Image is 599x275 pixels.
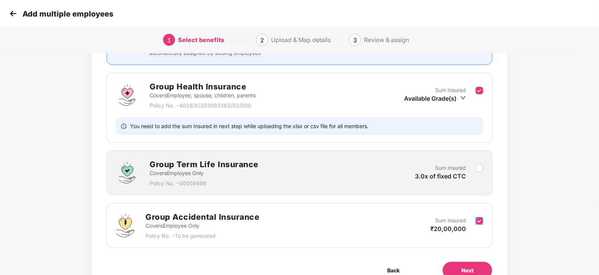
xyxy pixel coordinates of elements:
[415,172,466,180] span: 3.0x of fixed CTC
[387,266,400,275] span: Back
[461,266,473,275] span: Next
[130,122,368,130] span: You need to add the sum Insured in next step while uploading the xlsx or csv file for all members.
[150,179,259,187] p: Policy No. - 00009499
[178,34,224,46] div: Select benefits
[7,8,19,19] img: svg+xml;base64,PHN2ZyB4bWxucz0iaHR0cDovL3d3dy53My5vcmcvMjAwMC9zdmciIHdpZHRoPSIzMCIgaGVpZ2h0PSIzMC...
[435,164,466,172] p: Sum Insured
[353,36,357,44] span: 3
[121,122,126,130] span: info-circle
[22,9,113,18] p: Add multiple employees
[435,86,466,94] p: Sum Insured
[150,169,259,177] p: Covers Employee Only
[116,214,134,237] img: svg+xml;base64,PHN2ZyB4bWxucz0iaHR0cDovL3d3dy53My5vcmcvMjAwMC9zdmciIHdpZHRoPSI0OS4zMjEiIGhlaWdodD...
[145,232,259,240] p: Policy No. - To be generated
[364,34,409,46] div: Review & assign
[460,95,466,101] span: down
[404,94,466,103] div: Available Grade(s)
[167,36,171,44] span: 1
[145,222,259,230] p: Covers Employee Only
[430,225,466,233] span: ₹20,00,000
[260,36,264,44] span: 2
[150,80,256,93] h2: Group Health Insurance
[271,34,331,46] div: Upload & Map details
[435,216,466,225] p: Sum Insured
[116,84,138,106] img: svg+xml;base64,PHN2ZyBpZD0iR3JvdXBfSGVhbHRoX0luc3VyYW5jZSIgZGF0YS1uYW1lPSJHcm91cCBIZWFsdGggSW5zdX...
[116,162,138,184] img: svg+xml;base64,PHN2ZyBpZD0iR3JvdXBfVGVybV9MaWZlX0luc3VyYW5jZSIgZGF0YS1uYW1lPSJHcm91cCBUZXJtIExpZm...
[150,101,256,110] p: Policy No. - 4016/X/293093362/02/000
[150,158,259,171] h2: Group Term Life Insurance
[150,91,256,100] p: Covers Employee, spouse, children, parents
[145,211,259,223] h2: Group Accidental Insurance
